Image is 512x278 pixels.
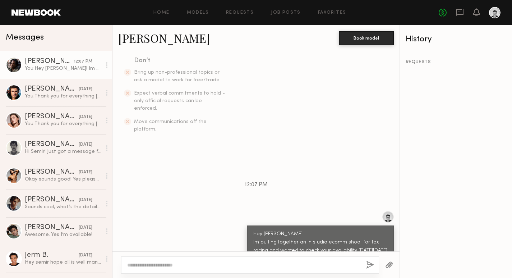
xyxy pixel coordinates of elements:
div: [DATE] [79,224,92,231]
div: [DATE] [79,197,92,204]
div: [PERSON_NAME] [25,224,79,231]
span: Bring up non-professional topics or ask a model to work for free/trade. [134,70,221,82]
div: Okay sounds good! Yes please let me know soon as you can if you’ll be booking me so i can get a c... [25,176,101,183]
div: You: Thank you for everything [PERSON_NAME]! Was great having you. Hope to do more in the future [25,93,101,100]
a: Job Posts [271,10,301,15]
div: [DATE] [79,114,92,120]
div: [PERSON_NAME] [25,196,79,204]
div: Don’t [134,56,226,66]
div: Hey [PERSON_NAME]! Im putting together an in studio ecomm shoot for fox racing and wanted to chec... [253,230,387,255]
a: [PERSON_NAME] [118,30,210,46]
div: [DATE] [79,141,92,148]
div: Hi Semir! Just got a message from NewBook saying I logged my hours incorrectly. Accidentally adde... [25,148,101,155]
a: Book model [339,35,394,41]
a: Home [153,10,170,15]
div: [PERSON_NAME] [25,169,79,176]
div: You: Thank you for everything [PERSON_NAME]! Was great having you. Hope to do more in the future [25,120,101,127]
div: Awesome. Yes I’m available! [25,231,101,238]
div: You: Hey [PERSON_NAME]! Im putting together an in studio ecomm shoot for fox racing and wanted to... [25,65,101,72]
div: History [406,35,506,44]
div: [PERSON_NAME] [25,113,79,120]
a: Models [187,10,209,15]
a: Requests [226,10,254,15]
div: Sounds cool, what’s the details ? [25,204,101,210]
div: [DATE] [79,86,92,93]
div: [PERSON_NAME] [25,86,79,93]
button: Book model [339,31,394,45]
div: 12:07 PM [74,58,92,65]
div: REQUESTS [406,60,506,65]
span: Messages [6,33,44,42]
div: Hey semir hope all is well man Just checking in to see if you have any shoots coming up. Since we... [25,259,101,266]
div: [PERSON_NAME] [25,58,74,65]
div: [PERSON_NAME] [25,141,79,148]
div: [DATE] [79,169,92,176]
a: Favorites [318,10,346,15]
span: 12:07 PM [245,182,268,188]
div: Jerm B. [25,252,79,259]
span: Move communications off the platform. [134,119,207,132]
span: Expect verbal commitments to hold - only official requests can be enforced. [134,91,225,111]
div: [DATE] [79,252,92,259]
